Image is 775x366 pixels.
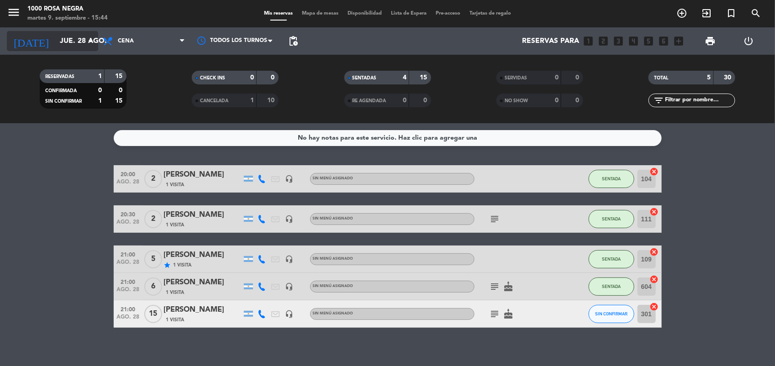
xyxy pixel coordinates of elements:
[465,11,516,16] span: Tarjetas de regalo
[627,35,639,47] i: looks_4
[676,8,687,19] i: add_circle_outline
[27,14,108,23] div: martes 9. septiembre - 15:44
[503,281,514,292] i: cake
[313,257,353,261] span: Sin menú asignado
[705,36,716,47] span: print
[115,73,124,79] strong: 15
[658,35,670,47] i: looks_6
[522,37,579,46] span: Reservas para
[115,98,124,104] strong: 15
[45,99,82,104] span: SIN CONFIRMAR
[285,310,294,318] i: headset_mic
[589,250,634,268] button: SENTADA
[285,255,294,263] i: headset_mic
[268,97,277,104] strong: 10
[144,170,162,188] span: 2
[650,247,659,256] i: cancel
[285,215,294,223] i: headset_mic
[27,5,108,14] div: 1000 Rosa Negra
[724,74,733,81] strong: 30
[117,303,140,314] span: 21:00
[403,97,406,104] strong: 0
[164,261,171,269] i: star
[575,74,581,81] strong: 0
[117,276,140,287] span: 21:00
[343,11,386,16] span: Disponibilidad
[597,35,609,47] i: looks_two
[420,74,429,81] strong: 15
[490,214,501,225] i: subject
[555,97,559,104] strong: 0
[164,209,242,221] div: [PERSON_NAME]
[589,170,634,188] button: SENTADA
[353,76,377,80] span: SENTADAS
[285,175,294,183] i: headset_mic
[595,311,627,316] span: SIN CONFIRMAR
[200,76,225,80] span: CHECK INS
[602,216,621,221] span: SENTADA
[166,181,185,188] span: 1 Visita
[7,5,21,22] button: menu
[582,35,594,47] i: looks_one
[313,177,353,180] span: Sin menú asignado
[164,277,242,288] div: [PERSON_NAME]
[505,76,527,80] span: SERVIDAS
[589,210,634,228] button: SENTADA
[98,87,102,94] strong: 0
[98,73,102,79] strong: 1
[589,305,634,323] button: SIN CONFIRMAR
[45,89,77,93] span: CONFIRMADA
[431,11,465,16] span: Pre-acceso
[650,302,659,311] i: cancel
[653,95,664,106] i: filter_list
[726,8,737,19] i: turned_in_not
[271,74,277,81] strong: 0
[353,99,386,103] span: RE AGENDADA
[200,99,228,103] span: CANCELADA
[285,282,294,291] i: headset_mic
[119,87,124,94] strong: 0
[650,275,659,284] i: cancel
[166,289,185,296] span: 1 Visita
[602,284,621,289] span: SENTADA
[490,308,501,319] i: subject
[98,98,102,104] strong: 1
[144,305,162,323] span: 15
[259,11,297,16] span: Mis reservas
[555,74,559,81] strong: 0
[575,97,581,104] strong: 0
[298,133,477,143] div: No hay notas para este servicio. Haz clic para agregar una
[654,76,668,80] span: TOTAL
[313,284,353,288] span: Sin menú asignado
[643,35,654,47] i: looks_5
[589,277,634,296] button: SENTADA
[650,207,659,216] i: cancel
[288,36,299,47] span: pending_actions
[707,74,711,81] strong: 5
[144,277,162,296] span: 6
[117,168,140,179] span: 20:00
[650,167,659,176] i: cancel
[164,169,242,181] div: [PERSON_NAME]
[117,209,140,219] span: 20:30
[117,249,140,259] span: 21:00
[250,74,254,81] strong: 0
[313,312,353,315] span: Sin menú asignado
[117,287,140,297] span: ago. 28
[166,316,185,324] span: 1 Visita
[166,221,185,229] span: 1 Visita
[386,11,431,16] span: Lista de Espera
[664,95,735,105] input: Filtrar por nombre...
[750,8,761,19] i: search
[45,74,74,79] span: RESERVADAS
[164,249,242,261] div: [PERSON_NAME]
[7,31,55,51] i: [DATE]
[118,38,134,44] span: Cena
[164,304,242,316] div: [PERSON_NAME]
[505,99,528,103] span: NO SHOW
[117,179,140,189] span: ago. 28
[602,176,621,181] span: SENTADA
[612,35,624,47] i: looks_3
[250,97,254,104] strong: 1
[490,281,501,292] i: subject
